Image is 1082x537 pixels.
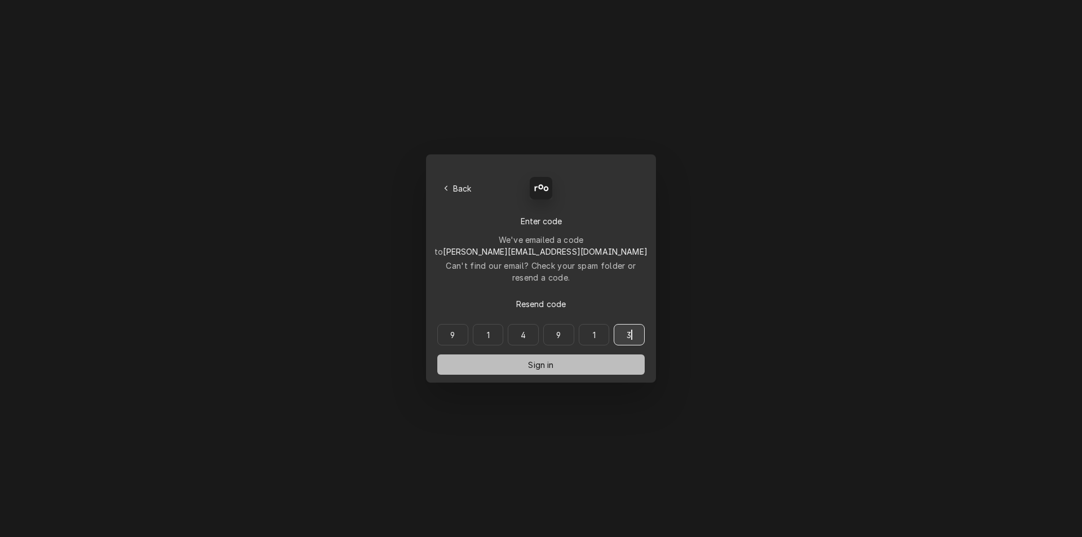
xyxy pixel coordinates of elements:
button: Back [437,180,478,196]
span: to [434,247,648,256]
span: Sign in [526,359,556,371]
span: Resend code [514,298,569,310]
div: Can't find our email? Check your spam folder or resend a code. [437,260,645,283]
span: [PERSON_NAME][EMAIL_ADDRESS][DOMAIN_NAME] [443,247,648,256]
button: Resend code [437,294,645,314]
div: Enter code [437,215,645,227]
span: Back [451,183,474,194]
div: We've emailed a code [434,234,648,258]
button: Sign in [437,354,645,375]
